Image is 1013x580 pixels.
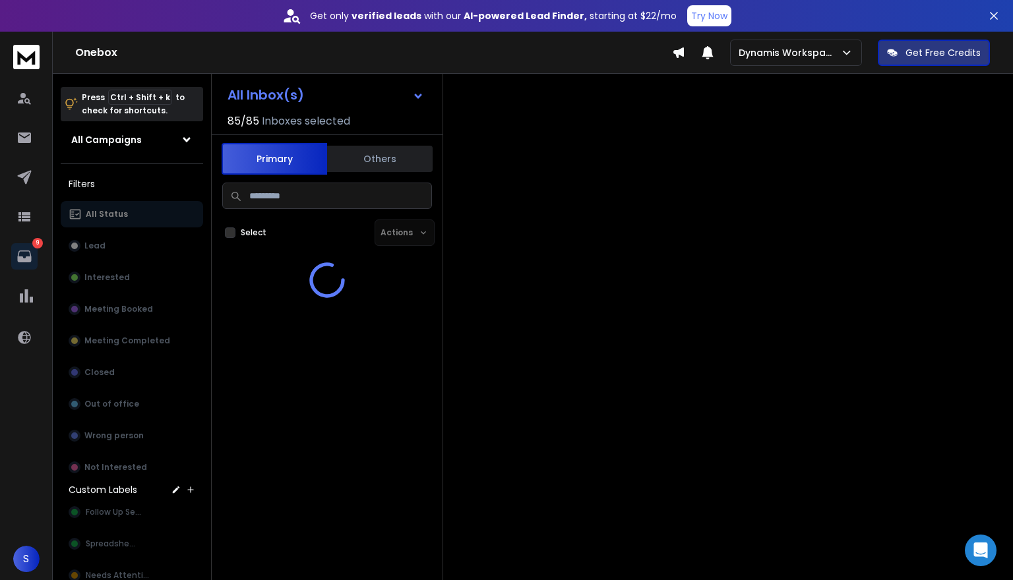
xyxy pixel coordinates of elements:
[13,45,40,69] img: logo
[61,175,203,193] h3: Filters
[906,46,981,59] p: Get Free Credits
[241,227,266,238] label: Select
[687,5,731,26] button: Try Now
[61,127,203,153] button: All Campaigns
[352,9,421,22] strong: verified leads
[32,238,43,248] p: 9
[71,133,142,146] h1: All Campaigns
[11,243,38,270] a: 9
[739,46,840,59] p: Dynamis Workspace
[69,483,137,496] h3: Custom Labels
[217,82,435,108] button: All Inbox(s)
[691,9,727,22] p: Try Now
[262,113,350,129] h3: Inboxes selected
[464,9,587,22] strong: AI-powered Lead Finder,
[228,113,259,129] span: 85 / 85
[82,91,185,117] p: Press to check for shortcuts.
[878,40,990,66] button: Get Free Credits
[222,143,327,175] button: Primary
[108,90,172,105] span: Ctrl + Shift + k
[228,88,304,101] h1: All Inbox(s)
[75,45,672,61] h1: Onebox
[13,546,40,572] button: S
[310,9,677,22] p: Get only with our starting at $22/mo
[965,535,997,566] div: Open Intercom Messenger
[327,144,433,173] button: Others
